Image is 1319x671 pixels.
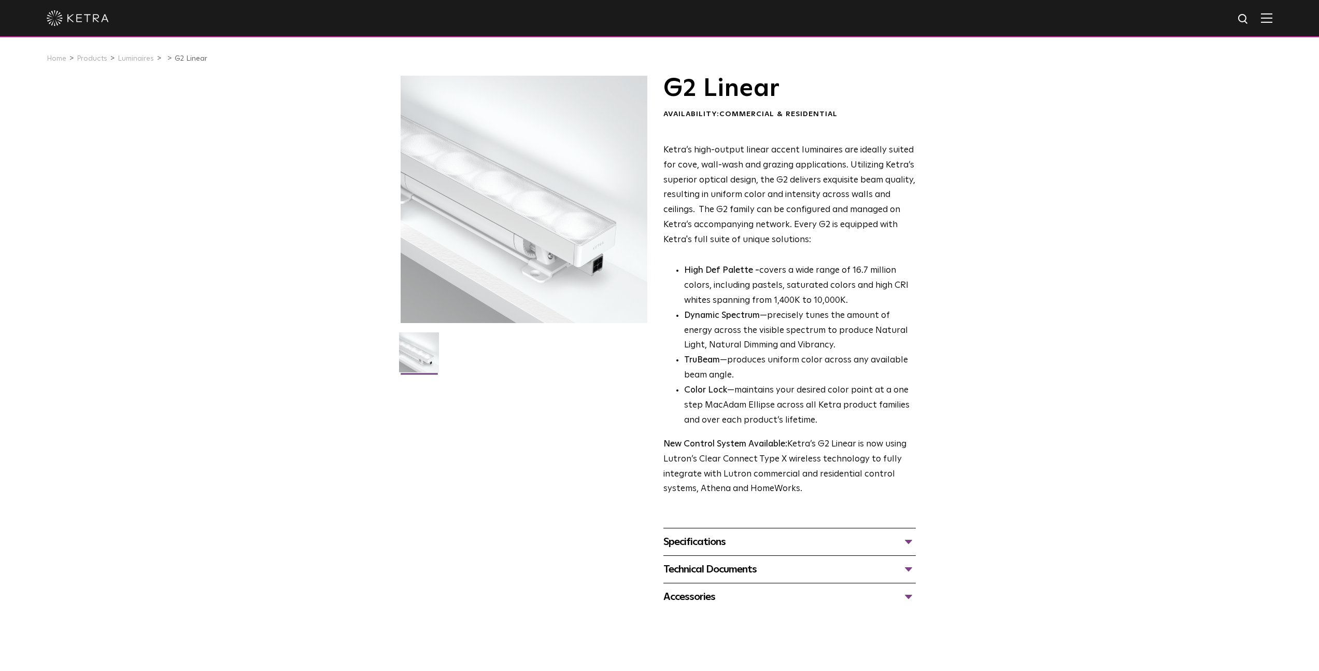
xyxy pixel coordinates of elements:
[663,589,916,605] div: Accessories
[684,263,916,309] p: covers a wide range of 16.7 million colors, including pastels, saturated colors and high CRI whit...
[663,437,916,497] p: Ketra’s G2 Linear is now using Lutron’s Clear Connect Type X wireless technology to fully integra...
[684,356,720,365] strong: TruBeam
[1261,13,1272,23] img: Hamburger%20Nav.svg
[684,266,759,275] strong: High Def Palette -
[1237,13,1250,26] img: search icon
[684,309,916,354] li: —precisely tunes the amount of energy across the visible spectrum to produce Natural Light, Natur...
[77,55,107,62] a: Products
[684,386,727,395] strong: Color Lock
[684,353,916,383] li: —produces uniform color across any available beam angle.
[663,143,916,248] p: Ketra’s high-output linear accent luminaires are ideally suited for cove, wall-wash and grazing a...
[719,110,838,118] span: Commercial & Residential
[684,383,916,428] li: —maintains your desired color point at a one step MacAdam Ellipse across all Ketra product famili...
[663,561,916,578] div: Technical Documents
[663,534,916,550] div: Specifications
[663,76,916,102] h1: G2 Linear
[47,10,109,26] img: ketra-logo-2019-white
[663,109,916,120] div: Availability:
[47,55,66,62] a: Home
[118,55,154,62] a: Luminaires
[663,440,787,449] strong: New Control System Available:
[175,55,207,62] a: G2 Linear
[684,311,760,320] strong: Dynamic Spectrum
[399,332,439,380] img: G2-Linear-2021-Web-Square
